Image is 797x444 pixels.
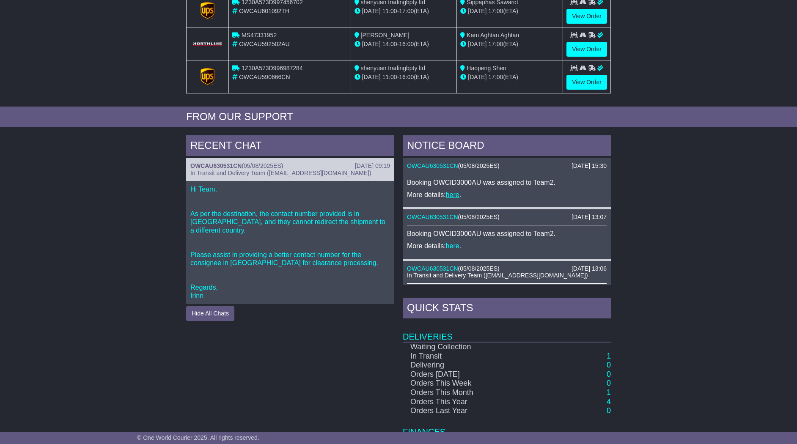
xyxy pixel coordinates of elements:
div: RECENT CHAT [186,135,394,158]
span: Kam Aghtan Aghtan [467,32,519,38]
span: 16:00 [399,41,414,47]
div: - (ETA) [355,73,453,82]
p: More details: . [407,242,607,250]
span: [DATE] [468,8,486,14]
div: [DATE] 13:07 [572,214,607,221]
span: In Transit and Delivery Team ([EMAIL_ADDRESS][DOMAIN_NAME]) [407,272,588,279]
span: [DATE] [468,74,486,80]
img: GetCarrierServiceLogo [201,2,215,19]
div: ( ) [407,265,607,272]
td: In Transit [403,352,541,361]
span: 17:00 [399,8,414,14]
span: 17:00 [488,41,503,47]
span: shenyuan tradingbpty ltd [361,65,426,71]
td: Orders [DATE] [403,370,541,379]
span: [DATE] [362,8,381,14]
div: ( ) [407,214,607,221]
td: Delivering [403,361,541,370]
span: [DATE] [468,41,486,47]
span: 14:00 [382,41,397,47]
span: MS47331952 [242,32,277,38]
td: Waiting Collection [403,342,541,352]
a: 0 [607,379,611,387]
p: As per the destination, the contact number provided is in [GEOGRAPHIC_DATA], and they cannot redi... [190,210,390,234]
div: - (ETA) [355,7,453,16]
div: [DATE] 09:19 [355,162,390,170]
span: © One World Courier 2025. All rights reserved. [137,434,259,441]
a: 4 [607,397,611,406]
div: ( ) [190,162,390,170]
span: [DATE] [362,74,381,80]
a: OWCAU630531CN [407,265,458,272]
a: 1 [607,352,611,360]
p: Hi Team, [190,185,390,193]
span: [DATE] [362,41,381,47]
a: View Order [566,42,607,57]
td: Deliveries [403,321,611,342]
a: OWCAU630531CN [407,162,458,169]
span: 05/08/2025ES [460,162,497,169]
td: Finances [403,416,611,437]
a: here [446,191,459,198]
span: OWCAU592502AU [239,41,290,47]
span: OWCAU590666CN [239,74,290,80]
span: 1Z30A573D996987284 [242,65,303,71]
span: 11:00 [382,74,397,80]
a: View Order [566,9,607,24]
span: 05/08/2025ES [460,265,497,272]
span: Haopeng Shen [467,65,506,71]
a: 1 [607,388,611,397]
a: OWCAU630531CN [190,162,242,169]
p: More details: . [407,191,607,199]
img: GetCarrierServiceLogo [201,68,215,85]
p: Regards, Irinn [190,283,390,299]
span: 05/08/2025ES [460,214,497,220]
span: 17:00 [488,8,503,14]
td: Orders Last Year [403,406,541,416]
div: Quick Stats [403,298,611,321]
div: ( ) [407,162,607,170]
a: here [446,242,459,249]
a: 0 [607,406,611,415]
img: GetCarrierServiceLogo [192,41,223,47]
td: Orders This Year [403,397,541,407]
p: Booking OWCID3000AU was assigned to Team2. [407,178,607,186]
td: Orders This Month [403,388,541,397]
span: 17:00 [488,74,503,80]
div: - (ETA) [355,40,453,49]
span: 05/08/2025ES [244,162,281,169]
span: In Transit and Delivery Team ([EMAIL_ADDRESS][DOMAIN_NAME]) [190,170,371,176]
button: Hide All Chats [186,306,234,321]
a: 0 [607,370,611,378]
div: (ETA) [460,7,559,16]
div: [DATE] 15:30 [572,162,607,170]
a: 0 [607,361,611,369]
div: (ETA) [460,73,559,82]
div: (ETA) [460,40,559,49]
p: Please assist in providing a better contact number for the consignee in [GEOGRAPHIC_DATA] for cle... [190,251,390,267]
a: View Order [566,75,607,90]
div: [DATE] 13:06 [572,265,607,272]
span: [PERSON_NAME] [361,32,409,38]
span: OWCAU601092TH [239,8,289,14]
span: 11:00 [382,8,397,14]
span: 16:00 [399,74,414,80]
a: OWCAU630531CN [407,214,458,220]
td: Orders This Week [403,379,541,388]
div: NOTICE BOARD [403,135,611,158]
p: Booking OWCID3000AU was assigned to Team2. [407,230,607,238]
div: FROM OUR SUPPORT [186,111,611,123]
